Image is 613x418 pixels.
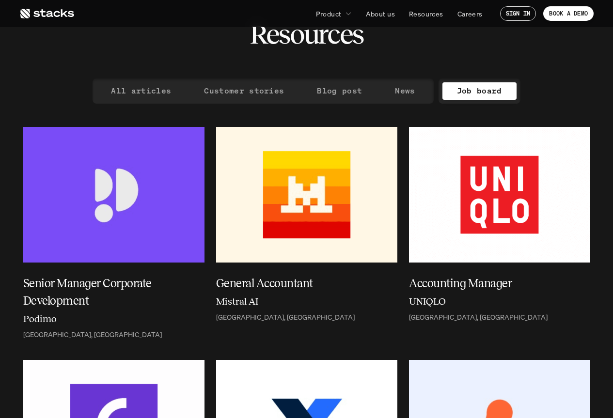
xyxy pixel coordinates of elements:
a: Mistral AI [216,294,397,311]
p: Customer stories [204,84,284,98]
a: About us [360,5,401,22]
h6: Mistral AI [216,294,258,309]
a: Customer stories [189,82,299,100]
a: Resources [403,5,449,22]
p: News [395,84,415,98]
p: About us [366,9,395,19]
a: General Accountant [216,275,397,292]
a: All articles [96,82,186,100]
a: Podimo [23,311,204,329]
p: [GEOGRAPHIC_DATA], [GEOGRAPHIC_DATA] [23,331,162,339]
h6: UNIQLO [409,294,446,309]
p: Blog post [317,84,362,98]
h5: Senior Manager Corporate Development [23,275,193,310]
a: Privacy Policy [145,44,187,51]
h6: Podimo [23,311,57,326]
a: Accounting Manager [409,275,590,292]
a: [GEOGRAPHIC_DATA], [GEOGRAPHIC_DATA] [23,331,204,339]
a: [GEOGRAPHIC_DATA], [GEOGRAPHIC_DATA] [409,313,590,322]
a: Blog post [302,82,377,100]
a: Senior Manager Corporate Development [23,275,204,310]
p: Product [316,9,342,19]
p: BOOK A DEMO [549,10,588,17]
a: News [380,82,429,100]
p: Job board [457,84,502,98]
p: All articles [111,84,171,98]
a: Job board [442,82,517,100]
p: Resources [409,9,443,19]
a: [GEOGRAPHIC_DATA], [GEOGRAPHIC_DATA] [216,313,397,322]
p: SIGN IN [506,10,531,17]
a: SIGN IN [500,6,536,21]
h5: Accounting Manager [409,275,579,292]
p: Careers [457,9,483,19]
p: [GEOGRAPHIC_DATA], [GEOGRAPHIC_DATA] [409,313,548,322]
a: Careers [452,5,488,22]
p: [GEOGRAPHIC_DATA], [GEOGRAPHIC_DATA] [216,313,355,322]
h2: Resources [250,19,363,49]
a: BOOK A DEMO [543,6,594,21]
a: UNIQLO [409,294,590,311]
h5: General Accountant [216,275,386,292]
